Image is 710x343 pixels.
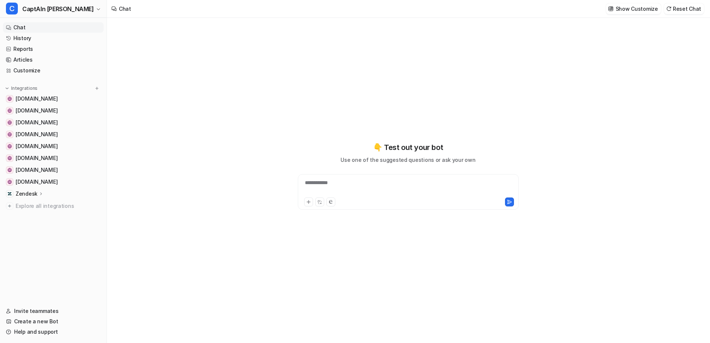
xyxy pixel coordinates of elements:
a: Explore all integrations [3,201,104,211]
img: www.inselparker.de [7,180,12,184]
img: menu_add.svg [94,86,100,91]
a: www.inseltouristik.de[DOMAIN_NAME] [3,141,104,151]
a: Customize [3,65,104,76]
span: [DOMAIN_NAME] [16,95,58,102]
a: Invite teammates [3,306,104,316]
span: [DOMAIN_NAME] [16,131,58,138]
img: www.inseltouristik.de [7,144,12,148]
img: www.inselexpress.de [7,156,12,160]
span: C [6,3,18,14]
span: [DOMAIN_NAME] [16,119,58,126]
span: [DOMAIN_NAME] [16,107,58,114]
img: Zendesk [7,192,12,196]
button: Reset Chat [664,3,704,14]
span: [DOMAIN_NAME] [16,143,58,150]
img: www.inselflieger.de [7,168,12,172]
p: 👇 Test out your bot [373,142,443,153]
div: Chat [119,5,131,13]
img: reset [666,6,671,12]
p: Zendesk [16,190,38,197]
img: explore all integrations [6,202,13,210]
p: Integrations [11,85,38,91]
img: www.nordsee-bike.de [7,108,12,113]
a: Create a new Bot [3,316,104,327]
span: Explore all integrations [16,200,101,212]
a: www.inselparker.de[DOMAIN_NAME] [3,177,104,187]
a: www.inselbus-norderney.de[DOMAIN_NAME] [3,117,104,128]
img: www.inselfaehre.de [7,132,12,137]
span: [DOMAIN_NAME] [16,178,58,186]
button: Integrations [3,85,40,92]
a: History [3,33,104,43]
a: www.inselexpress.de[DOMAIN_NAME] [3,153,104,163]
span: [DOMAIN_NAME] [16,166,58,174]
span: CaptAIn [PERSON_NAME] [22,4,94,14]
a: Reports [3,44,104,54]
button: Show Customize [606,3,661,14]
span: [DOMAIN_NAME] [16,154,58,162]
a: www.inselfaehre.de[DOMAIN_NAME] [3,129,104,140]
p: Show Customize [616,5,658,13]
a: Chat [3,22,104,33]
a: www.nordsee-bike.de[DOMAIN_NAME] [3,105,104,116]
img: www.frisonaut.de [7,97,12,101]
a: Help and support [3,327,104,337]
img: expand menu [4,86,10,91]
img: www.inselbus-norderney.de [7,120,12,125]
p: Use one of the suggested questions or ask your own [341,156,475,164]
a: www.frisonaut.de[DOMAIN_NAME] [3,94,104,104]
img: customize [608,6,613,12]
a: Articles [3,55,104,65]
a: www.inselflieger.de[DOMAIN_NAME] [3,165,104,175]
